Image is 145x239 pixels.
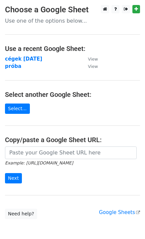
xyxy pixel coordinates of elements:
[5,146,137,159] input: Paste your Google Sheet URL here
[5,104,30,114] a: Select...
[5,17,140,24] p: Use one of the options below...
[81,56,98,62] a: View
[5,173,22,183] input: Next
[81,63,98,69] a: View
[5,209,37,219] a: Need help?
[5,45,140,53] h4: Use a recent Google Sheet:
[99,209,140,215] a: Google Sheets
[5,136,140,144] h4: Copy/paste a Google Sheet URL:
[5,160,73,165] small: Example: [URL][DOMAIN_NAME]
[5,63,21,69] a: próba
[5,56,42,62] a: cégek [DATE]
[5,5,140,15] h3: Choose a Google Sheet
[5,91,140,99] h4: Select another Google Sheet:
[88,64,98,69] small: View
[88,57,98,62] small: View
